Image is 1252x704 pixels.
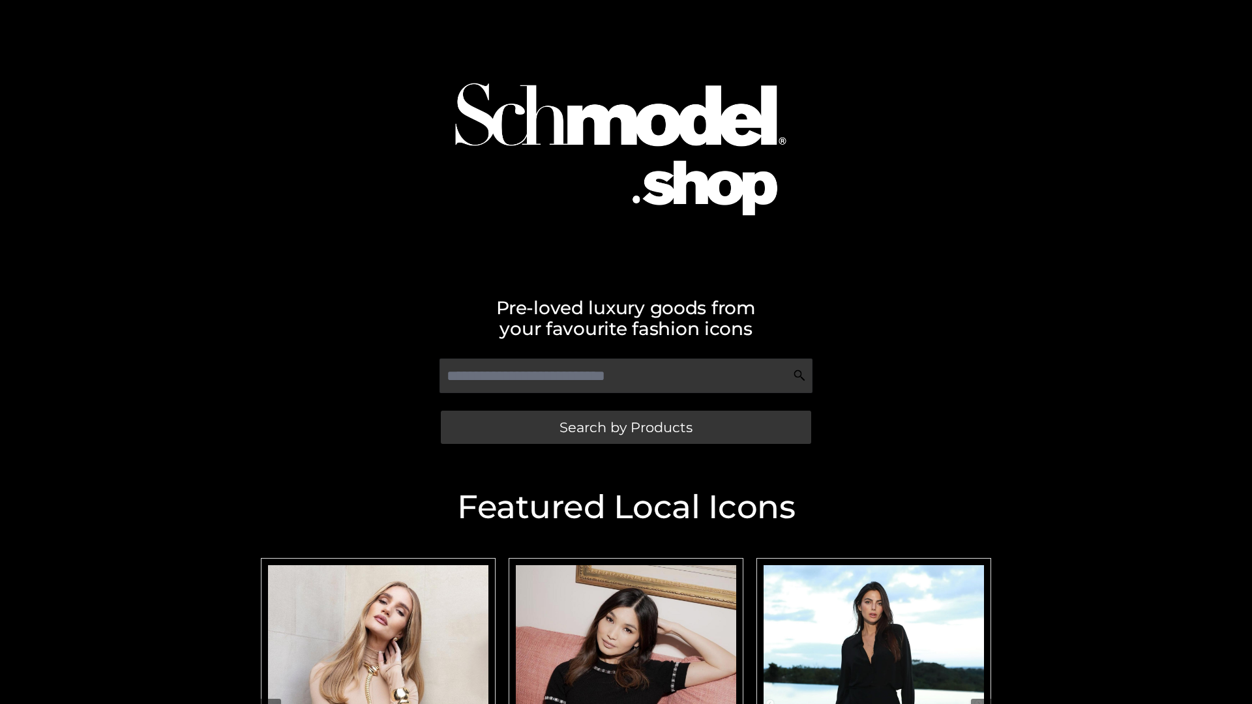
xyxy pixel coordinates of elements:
h2: Featured Local Icons​ [254,491,998,523]
span: Search by Products [559,420,693,434]
h2: Pre-loved luxury goods from your favourite fashion icons [254,297,998,339]
a: Search by Products [441,411,811,444]
img: Search Icon [793,369,806,382]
